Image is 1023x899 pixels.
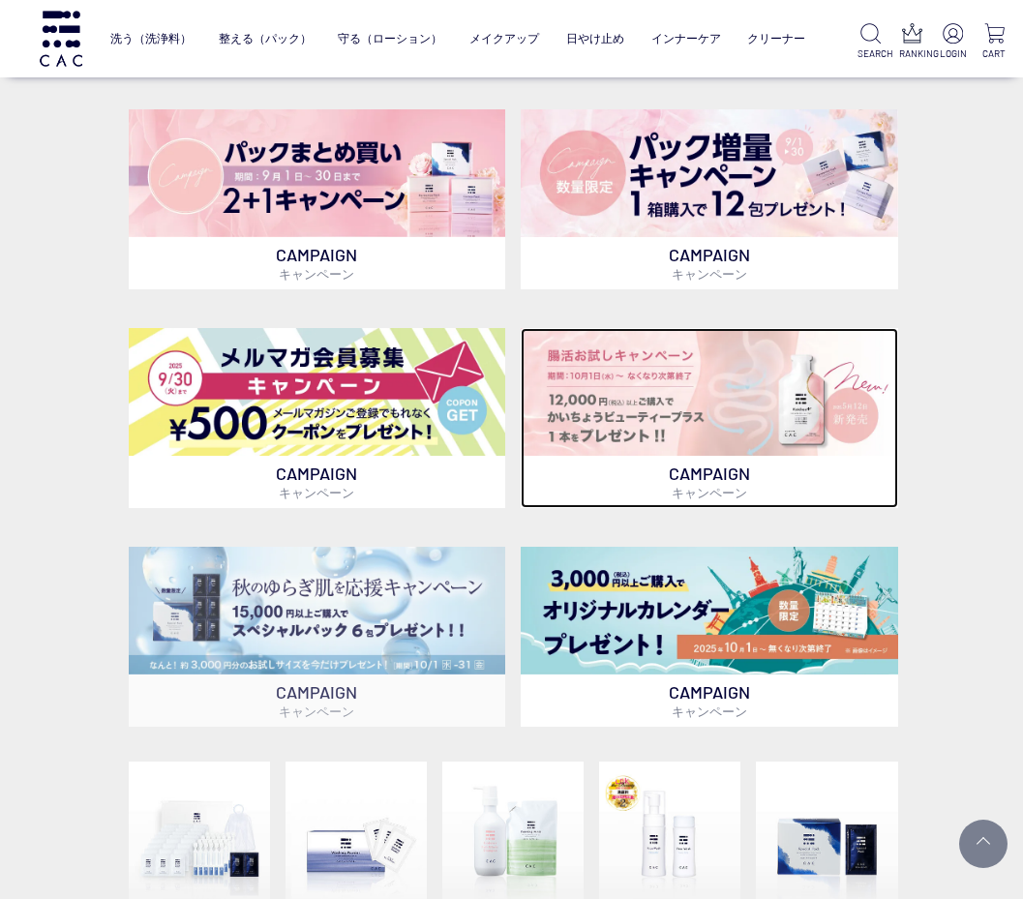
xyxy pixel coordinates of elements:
[521,547,898,674] img: カレンダープレゼント
[129,328,506,456] img: メルマガ会員募集
[469,18,539,59] a: メイクアップ
[129,328,506,508] a: メルマガ会員募集 メルマガ会員募集 CAMPAIGNキャンペーン
[129,547,506,674] img: スペシャルパックお試しプレゼント
[899,23,925,61] a: RANKING
[521,674,898,727] p: CAMPAIGN
[129,237,506,289] p: CAMPAIGN
[110,18,192,59] a: 洗う（洗浄料）
[981,23,1008,61] a: CART
[219,18,312,59] a: 整える（パック）
[858,46,884,61] p: SEARCH
[279,485,354,500] span: キャンペーン
[899,46,925,61] p: RANKING
[521,328,898,508] a: 腸活お試しキャンペーン 腸活お試しキャンペーン CAMPAIGNキャンペーン
[521,328,898,456] img: 腸活お試しキャンペーン
[940,46,966,61] p: LOGIN
[940,23,966,61] a: LOGIN
[672,485,747,500] span: キャンペーン
[129,456,506,508] p: CAMPAIGN
[129,674,506,727] p: CAMPAIGN
[129,109,506,237] img: パックキャンペーン2+1
[651,18,721,59] a: インナーケア
[521,547,898,727] a: カレンダープレゼント カレンダープレゼント CAMPAIGNキャンペーン
[279,266,354,282] span: キャンペーン
[858,23,884,61] a: SEARCH
[566,18,624,59] a: 日やけ止め
[747,18,805,59] a: クリーナー
[338,18,442,59] a: 守る（ローション）
[672,266,747,282] span: キャンペーン
[129,109,506,289] a: パックキャンペーン2+1 パックキャンペーン2+1 CAMPAIGNキャンペーン
[521,456,898,508] p: CAMPAIGN
[672,704,747,719] span: キャンペーン
[521,109,898,289] a: パック増量キャンペーン パック増量キャンペーン CAMPAIGNキャンペーン
[521,237,898,289] p: CAMPAIGN
[279,704,354,719] span: キャンペーン
[981,46,1008,61] p: CART
[37,11,85,66] img: logo
[521,109,898,237] img: パック増量キャンペーン
[129,547,506,727] a: スペシャルパックお試しプレゼント スペシャルパックお試しプレゼント CAMPAIGNキャンペーン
